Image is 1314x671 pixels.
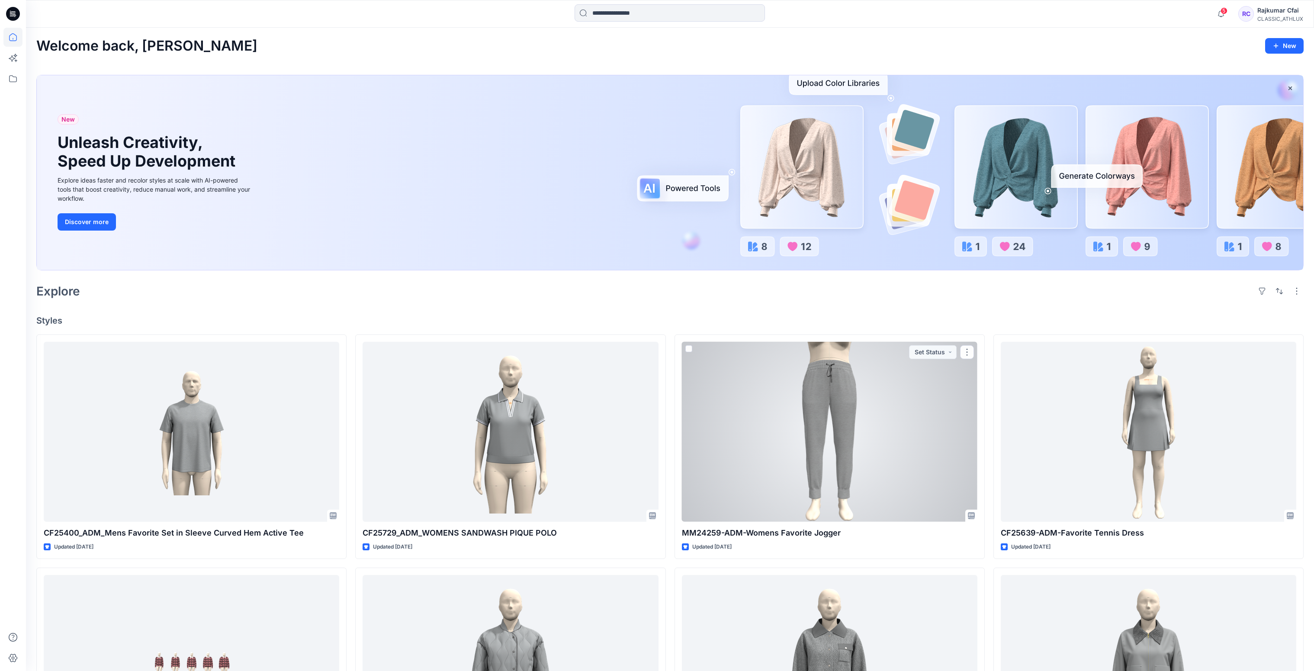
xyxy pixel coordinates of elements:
[36,315,1304,326] h4: Styles
[36,284,80,298] h2: Explore
[1238,6,1254,22] div: RC
[44,342,339,522] a: CF25400_ADM_Mens Favorite Set in Sleeve Curved Hem Active Tee
[36,38,257,54] h2: Welcome back, [PERSON_NAME]
[692,543,732,552] p: Updated [DATE]
[363,527,658,539] p: CF25729_ADM_WOMENS SANDWASH PIQUE POLO
[1257,16,1303,22] div: CLASSIC_ATHLUX
[1221,7,1227,14] span: 5
[61,114,75,125] span: New
[44,527,339,539] p: CF25400_ADM_Mens Favorite Set in Sleeve Curved Hem Active Tee
[682,527,977,539] p: MM24259-ADM-Womens Favorite Jogger
[58,133,239,170] h1: Unleash Creativity, Speed Up Development
[58,213,116,231] button: Discover more
[1257,5,1303,16] div: Rajkumar Cfai
[363,342,658,522] a: CF25729_ADM_WOMENS SANDWASH PIQUE POLO
[1001,527,1296,539] p: CF25639-ADM-Favorite Tennis Dress
[58,176,252,203] div: Explore ideas faster and recolor styles at scale with AI-powered tools that boost creativity, red...
[1011,543,1051,552] p: Updated [DATE]
[58,213,252,231] a: Discover more
[373,543,412,552] p: Updated [DATE]
[682,342,977,522] a: MM24259-ADM-Womens Favorite Jogger
[54,543,93,552] p: Updated [DATE]
[1001,342,1296,522] a: CF25639-ADM-Favorite Tennis Dress
[1265,38,1304,54] button: New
